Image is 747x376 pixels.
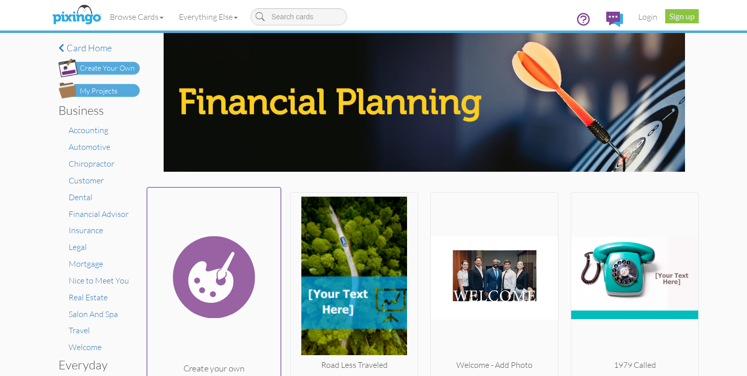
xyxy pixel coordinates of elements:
a: Accounting [69,125,108,135]
a: Travel [69,325,90,335]
div: Welcome - Add Photo [431,359,558,371]
a: Legal [69,242,87,252]
a: Salon And Spa [69,309,118,319]
a: Automotive [69,142,110,152]
a: Mortgage [69,259,103,269]
img: 20250731-200839-623458075b4a-250.png [291,197,418,359]
img: pixingo logo [50,3,104,28]
a: Dental [69,192,92,202]
div: Road Less Traveled [291,359,418,371]
a: Real Estate [69,292,108,302]
div: Create your own [147,362,281,374]
a: Card home [58,43,140,53]
input: Search cards [251,8,347,25]
img: financial-planning.jpg [164,33,685,172]
div: 1979 Called [571,359,698,371]
a: Sign up [665,9,699,23]
img: my-projects-button.png [58,82,140,99]
img: create-own-button.png [58,58,140,77]
img: comments.svg [606,12,623,27]
div: Create Your Own [80,63,135,74]
a: Everything Else [171,4,245,29]
img: create.svg [147,192,281,362]
a: Customer [69,175,104,185]
a: Nice to Meet You [69,275,129,286]
h3: Everyday [58,358,132,371]
a: Login [631,4,665,29]
div: My Projects [80,86,117,97]
a: Insurance [69,225,103,235]
img: 20250731-203512-aca557457dd3-250.png [571,197,698,359]
a: Welcome [69,342,102,352]
img: 20220404-200416-f8fc3c3d58b0-250.jpg [431,197,558,359]
a: Browse Cards [102,4,171,29]
a: Chiropractor [69,159,114,169]
a: Financial Advisor [69,209,129,219]
h3: Business [58,104,132,117]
